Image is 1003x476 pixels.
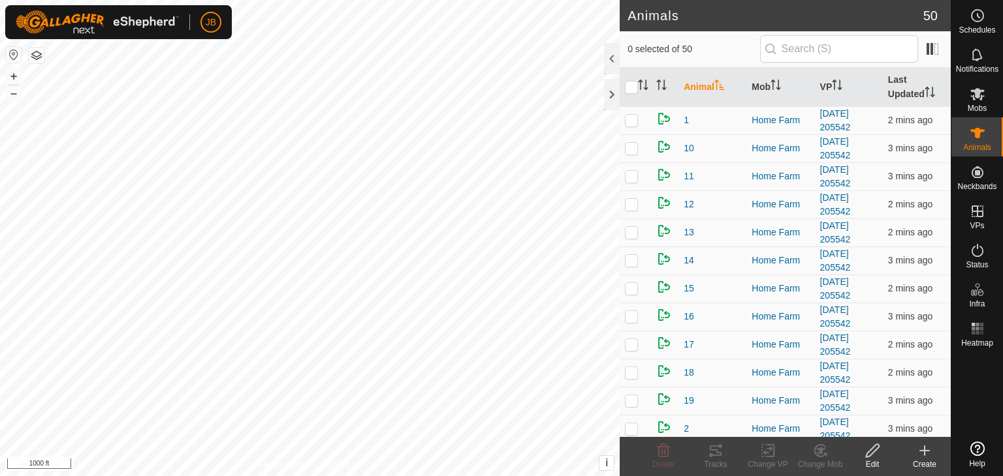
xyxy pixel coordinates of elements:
a: Privacy Policy [259,459,308,471]
div: Change Mob [794,458,846,470]
th: VP [815,68,883,107]
img: returning on [656,195,672,211]
span: Notifications [956,65,998,73]
span: 50 [923,6,938,25]
span: 19 Aug 2025, 4:00 pm [888,199,932,209]
a: [DATE] 205542 [820,164,851,188]
img: returning on [656,167,672,183]
a: [DATE] 205542 [820,305,851,329]
span: Schedules [959,26,995,34]
button: Map Layers [29,48,44,63]
a: [DATE] 205542 [820,417,851,441]
div: Home Farm [752,141,809,155]
span: 13 [684,226,694,239]
span: 19 Aug 2025, 4:00 pm [888,283,932,293]
a: [DATE] 205542 [820,192,851,216]
img: returning on [656,279,672,295]
span: 19 Aug 2025, 4:00 pm [888,115,932,125]
span: Status [966,261,988,269]
th: Last Updated [883,68,951,107]
div: Home Farm [752,254,809,267]
span: 19 Aug 2025, 4:00 pm [888,423,932,434]
span: i [605,457,608,468]
a: [DATE] 205542 [820,108,851,132]
div: Home Farm [752,338,809,351]
span: 0 selected of 50 [628,42,759,56]
span: VPs [970,222,984,230]
span: 19 Aug 2025, 4:00 pm [888,227,932,237]
p-sorticon: Activate to sort [832,82,842,92]
div: Change VP [742,458,794,470]
p-sorticon: Activate to sort [638,82,648,92]
a: [DATE] 205542 [820,389,851,413]
span: 19 Aug 2025, 4:00 pm [888,171,932,181]
img: returning on [656,139,672,155]
span: Mobs [968,104,987,112]
a: [DATE] 205542 [820,333,851,357]
span: 2 [684,422,689,436]
div: Home Farm [752,113,809,127]
span: 10 [684,141,694,155]
button: – [6,85,22,101]
a: [DATE] 205542 [820,220,851,245]
span: 14 [684,254,694,267]
h2: Animals [628,8,923,23]
div: Create [899,458,951,470]
span: Infra [969,300,985,308]
a: [DATE] 205542 [820,248,851,273]
th: Animal [678,68,746,107]
span: 19 Aug 2025, 4:00 pm [888,367,932,378]
span: 19 Aug 2025, 4:00 pm [888,143,932,153]
div: Home Farm [752,394,809,408]
p-sorticon: Activate to sort [771,82,781,92]
span: 19 Aug 2025, 4:00 pm [888,255,932,265]
span: Delete [652,460,675,469]
a: [DATE] 205542 [820,136,851,160]
img: returning on [656,111,672,126]
span: Neckbands [957,183,996,190]
div: Home Farm [752,170,809,183]
img: returning on [656,335,672,351]
div: Home Farm [752,198,809,211]
th: Mob [746,68,814,107]
div: Home Farm [752,226,809,239]
div: Home Farm [752,366,809,379]
a: [DATE] 205542 [820,361,851,385]
span: 18 [684,366,694,379]
p-sorticon: Activate to sort [925,89,935,99]
span: 19 Aug 2025, 4:00 pm [888,395,932,406]
p-sorticon: Activate to sort [714,82,725,92]
img: returning on [656,363,672,379]
span: 19 Aug 2025, 4:00 pm [888,339,932,350]
div: Tracks [690,458,742,470]
span: 17 [684,338,694,351]
img: returning on [656,251,672,267]
img: returning on [656,419,672,435]
span: 15 [684,282,694,295]
div: Home Farm [752,282,809,295]
img: Gallagher Logo [16,10,179,34]
span: 1 [684,113,689,127]
span: 16 [684,310,694,323]
div: Edit [846,458,899,470]
button: i [599,456,614,470]
button: + [6,68,22,84]
span: Help [969,460,985,468]
span: 19 Aug 2025, 4:00 pm [888,311,932,321]
img: returning on [656,391,672,407]
div: Home Farm [752,422,809,436]
span: Animals [963,143,991,151]
a: Help [951,436,1003,473]
img: returning on [656,307,672,323]
div: Home Farm [752,310,809,323]
span: 12 [684,198,694,211]
input: Search (S) [760,35,918,63]
a: [DATE] 205542 [820,276,851,301]
img: returning on [656,223,672,239]
span: 11 [684,170,694,183]
button: Reset Map [6,47,22,63]
span: Heatmap [961,339,993,347]
span: 19 [684,394,694,408]
a: Contact Us [323,459,361,471]
p-sorticon: Activate to sort [656,82,667,92]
